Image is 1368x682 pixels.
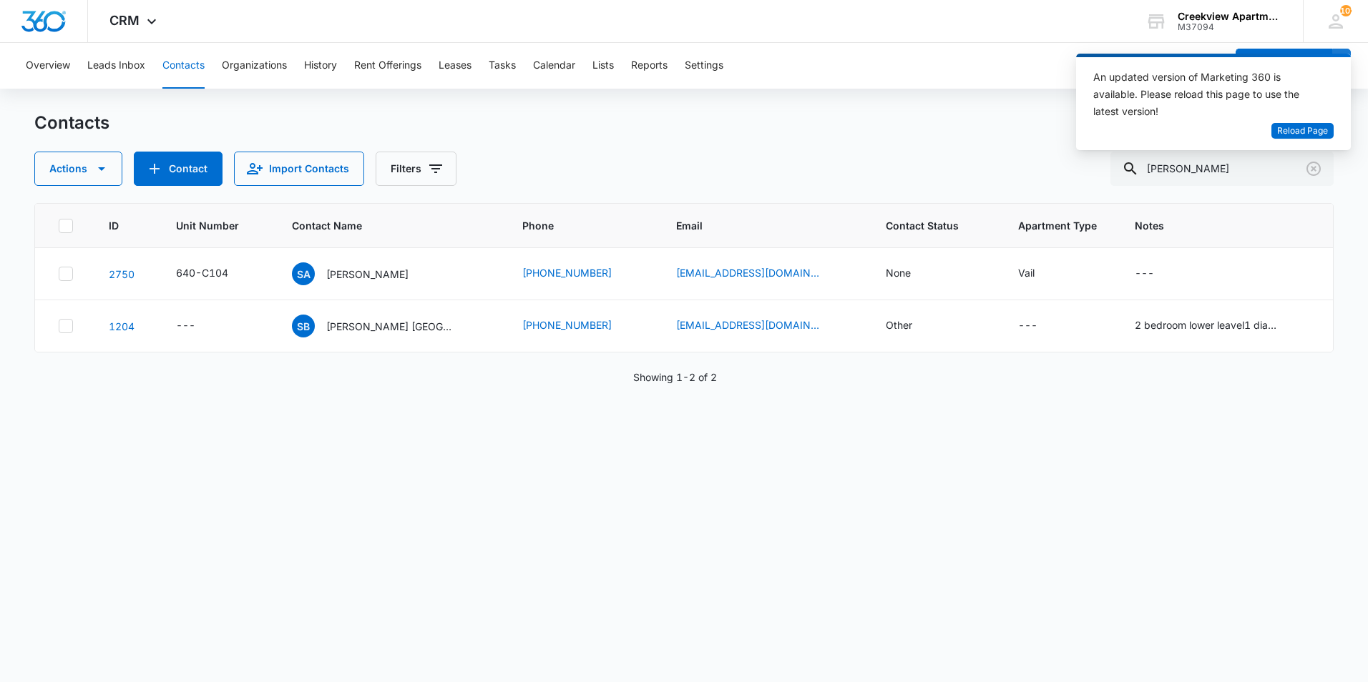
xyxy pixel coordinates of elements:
[109,218,121,233] span: ID
[886,265,937,282] div: Contact Status - None - Select to Edit Field
[1178,11,1282,22] div: account name
[1135,265,1180,282] div: Notes - - Select to Edit Field
[676,265,819,280] a: [EMAIL_ADDRESS][DOMAIN_NAME]
[685,43,723,89] button: Settings
[1178,22,1282,32] div: account id
[1018,317,1037,335] div: ---
[326,267,409,282] p: [PERSON_NAME]
[1135,218,1310,233] span: Notes
[292,315,481,337] div: Contact Name - Sherry Barcelona - Select to Edit Field
[1236,49,1332,83] button: Add Contact
[26,43,70,89] button: Overview
[886,317,912,332] div: Other
[489,43,516,89] button: Tasks
[109,268,135,280] a: Navigate to contact details page for Sherry Ann Gallagher
[592,43,614,89] button: Lists
[134,152,223,186] button: Add Contact
[676,317,819,332] a: [EMAIL_ADDRESS][DOMAIN_NAME]
[1340,5,1352,16] span: 102
[87,43,145,89] button: Leads Inbox
[292,315,315,337] span: SB
[304,43,337,89] button: History
[292,262,434,285] div: Contact Name - Sherry Ann Gallagher - Select to Edit Field
[522,265,612,280] a: [PHONE_NUMBER]
[522,218,622,233] span: Phone
[176,218,258,233] span: Unit Number
[633,370,717,385] p: Showing 1-2 of 2
[631,43,668,89] button: Reports
[376,152,456,186] button: Filters
[109,13,140,28] span: CRM
[1018,265,1060,282] div: Apartment Type - Vail - Select to Edit Field
[176,265,254,282] div: Unit Number - 640-C104 - Select to Edit Field
[34,112,109,134] h1: Contacts
[533,43,575,89] button: Calendar
[222,43,287,89] button: Organizations
[522,317,612,332] a: [PHONE_NUMBER]
[354,43,421,89] button: Rent Offerings
[326,319,455,334] p: [PERSON_NAME] [GEOGRAPHIC_DATA]
[176,317,195,335] div: ---
[676,265,845,282] div: Email - phk31976@yahoo.com - Select to Edit Field
[34,152,122,186] button: Actions
[1110,152,1334,186] input: Search Contacts
[1135,317,1304,335] div: Notes - 2 bedroom lower leavel1 diabled - Select to Edit Field
[292,218,467,233] span: Contact Name
[1271,123,1334,139] button: Reload Page
[886,265,911,280] div: None
[109,320,135,332] a: Navigate to contact details page for Sherry Barcelona
[1018,218,1100,233] span: Apartment Type
[176,317,221,335] div: Unit Number - - Select to Edit Field
[1018,317,1063,335] div: Apartment Type - - Select to Edit Field
[1340,5,1352,16] div: notifications count
[1018,265,1035,280] div: Vail
[886,218,963,233] span: Contact Status
[676,317,845,335] div: Email - barcelonasherry394@gmail.com - Select to Edit Field
[886,317,938,335] div: Contact Status - Other - Select to Edit Field
[1135,317,1278,332] div: 2 bedroom lower leavel1 diabled
[439,43,472,89] button: Leases
[522,265,637,282] div: Phone - (307) 247-9166 - Select to Edit Field
[176,265,228,280] div: 640-C104
[676,218,831,233] span: Email
[162,43,205,89] button: Contacts
[1135,265,1154,282] div: ---
[1277,124,1328,138] span: Reload Page
[522,317,637,335] div: Phone - (303) 718-8169 - Select to Edit Field
[1093,69,1316,120] div: An updated version of Marketing 360 is available. Please reload this page to use the latest version!
[234,152,364,186] button: Import Contacts
[1302,157,1325,180] button: Clear
[292,262,315,285] span: SA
